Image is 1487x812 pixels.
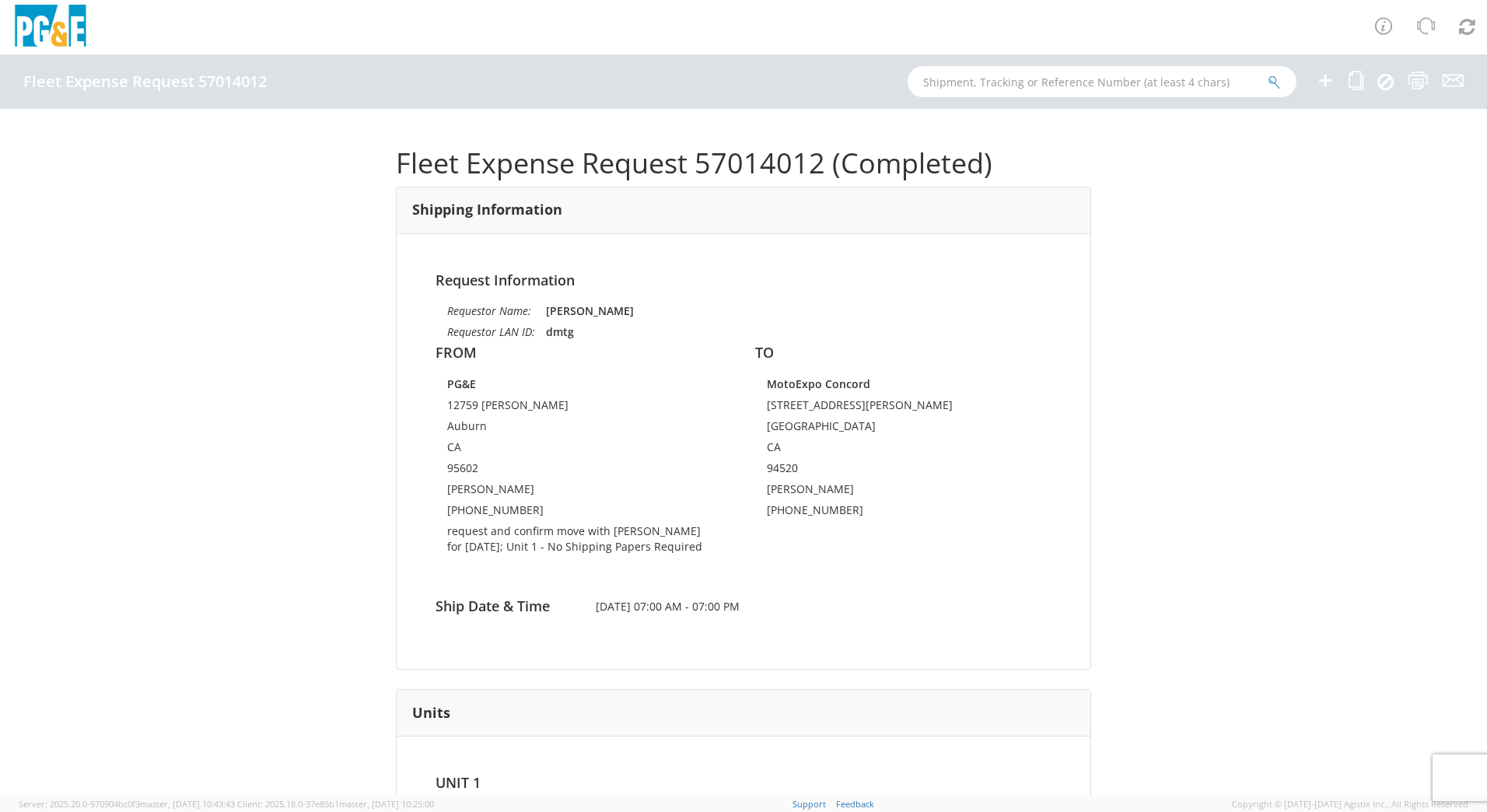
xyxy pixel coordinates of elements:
[546,324,574,339] strong: dmtg
[767,397,1040,418] td: [STREET_ADDRESS][PERSON_NAME]
[436,273,1051,289] h4: Request Information
[767,460,1040,481] td: 94520
[792,798,826,810] a: Support
[412,202,562,218] h3: Shipping Information
[424,599,584,614] h4: Ship Date & Time
[767,418,1040,439] td: [GEOGRAPHIC_DATA]
[447,376,476,391] strong: PG&E
[447,439,720,460] td: CA
[19,798,235,810] span: Server: 2025.20.0-970904bc0f3
[447,523,720,560] td: request and confirm move with [PERSON_NAME] for [DATE]; Unit 1 - No Shipping Papers Required
[767,439,1040,460] td: CA
[447,481,720,502] td: [PERSON_NAME]
[447,324,535,339] i: Requestor LAN ID:
[396,148,1091,179] h1: Fleet Expense Request 57014012 (Completed)
[584,599,904,614] span: [DATE] 07:00 AM - 07:00 PM
[412,705,450,721] h3: Units
[140,798,235,810] span: master, [DATE] 10:43:43
[237,798,434,810] span: Client: 2025.18.0-37e85b1
[767,376,870,391] strong: MotoExpo Concord
[755,345,1051,361] h4: TO
[436,775,736,791] h4: Unit 1
[447,418,720,439] td: Auburn
[23,73,267,90] h4: Fleet Expense Request 57014012
[447,397,720,418] td: 12759 [PERSON_NAME]
[767,502,1040,523] td: [PHONE_NUMBER]
[836,798,874,810] a: Feedback
[546,303,634,318] strong: [PERSON_NAME]
[908,66,1296,97] input: Shipment, Tracking or Reference Number (at least 4 chars)
[767,481,1040,502] td: [PERSON_NAME]
[436,345,732,361] h4: FROM
[447,460,720,481] td: 95602
[1232,798,1468,810] span: Copyright © [DATE]-[DATE] Agistix Inc., All Rights Reserved
[339,798,434,810] span: master, [DATE] 10:25:00
[447,303,531,318] i: Requestor Name:
[12,5,89,51] img: pge-logo-06675f144f4cfa6a6814.png
[447,502,720,523] td: [PHONE_NUMBER]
